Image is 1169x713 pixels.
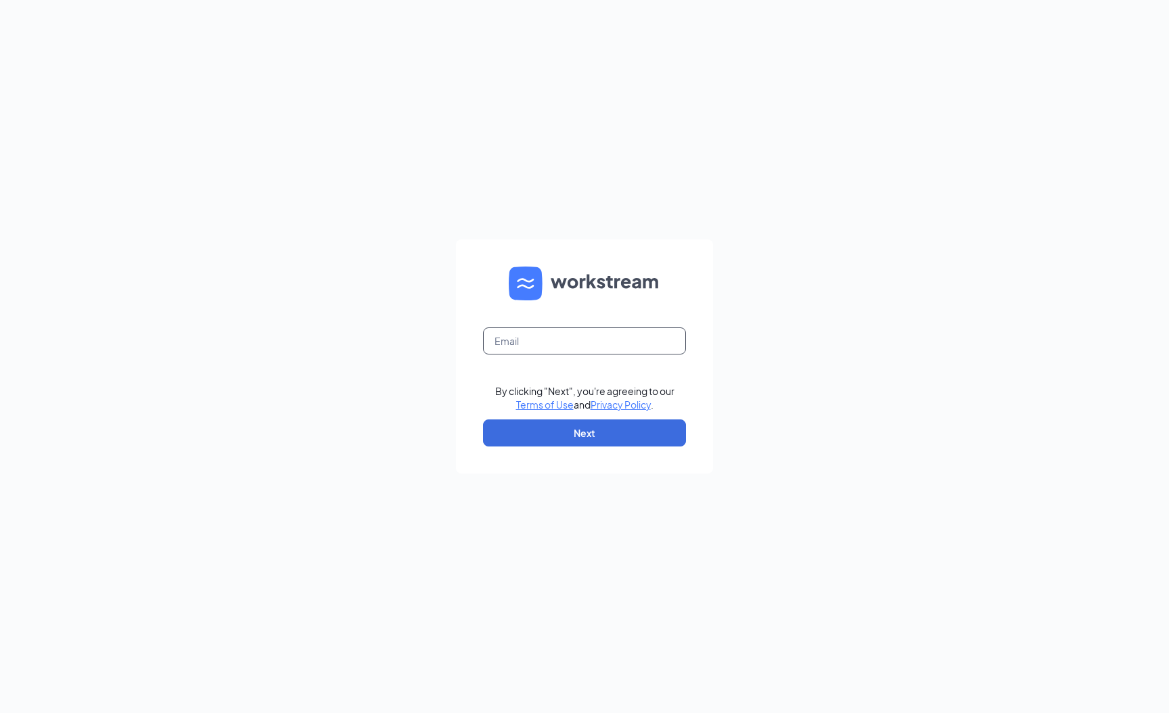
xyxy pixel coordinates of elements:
a: Terms of Use [516,398,574,411]
div: By clicking "Next", you're agreeing to our and . [495,384,674,411]
button: Next [483,419,686,446]
a: Privacy Policy [591,398,651,411]
img: WS logo and Workstream text [509,267,660,300]
input: Email [483,327,686,354]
